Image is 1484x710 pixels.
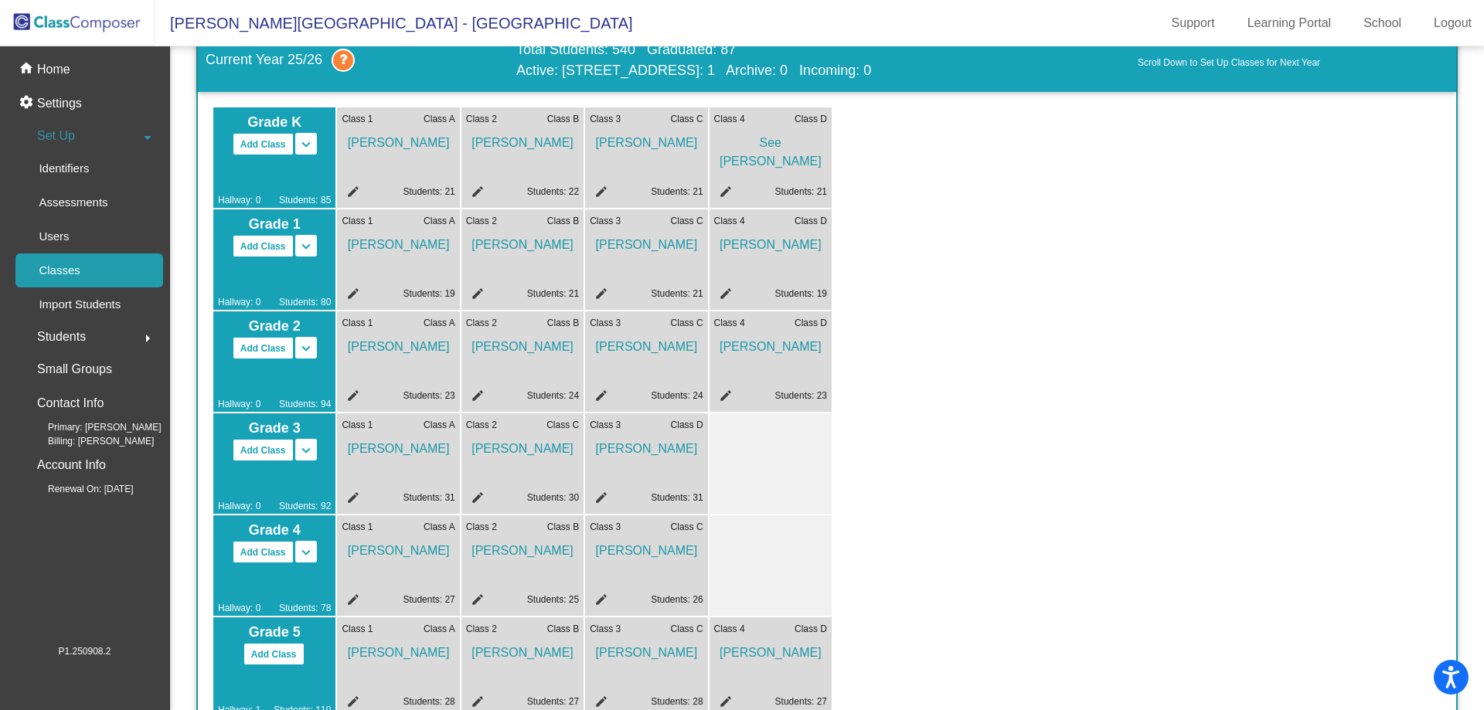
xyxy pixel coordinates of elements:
[516,63,871,80] span: Active: [STREET_ADDRESS]: 1 Archive: 0 Incoming: 0
[775,390,827,401] a: Students: 23
[39,159,89,178] p: Identifiers
[19,60,37,79] mat-icon: home
[795,622,827,636] span: Class D
[233,541,294,563] button: Add Class
[342,214,373,228] span: Class 1
[297,237,315,256] mat-icon: keyboard_arrow_down
[342,126,454,152] span: [PERSON_NAME]
[1421,11,1484,36] a: Logout
[466,593,485,611] mat-icon: edit
[516,42,871,59] span: Total Students: 540 Graduated: 87
[795,112,827,126] span: Class D
[547,520,579,534] span: Class B
[218,112,331,133] span: Grade K
[206,49,516,72] span: Current Year 25/26
[714,112,745,126] span: Class 4
[466,622,497,636] span: Class 2
[1235,11,1344,36] a: Learning Portal
[527,696,579,707] a: Students: 27
[1138,56,1448,70] a: Scroll Down to Set Up Classes for Next Year
[138,128,157,147] mat-icon: arrow_drop_down
[403,186,454,197] a: Students: 21
[590,228,703,254] span: [PERSON_NAME]
[590,418,621,432] span: Class 3
[590,316,621,330] span: Class 3
[342,491,360,509] mat-icon: edit
[403,492,454,503] a: Students: 31
[342,330,454,356] span: [PERSON_NAME]
[297,135,315,154] mat-icon: keyboard_arrow_down
[342,185,360,203] mat-icon: edit
[218,316,331,337] span: Grade 2
[714,389,733,407] mat-icon: edit
[466,316,497,330] span: Class 2
[466,491,485,509] mat-icon: edit
[714,214,745,228] span: Class 4
[547,112,579,126] span: Class B
[714,330,827,356] span: [PERSON_NAME]
[218,499,260,513] span: Hallway: 0
[19,94,37,113] mat-icon: settings
[590,287,608,305] mat-icon: edit
[590,389,608,407] mat-icon: edit
[651,492,703,503] a: Students: 31
[714,228,827,254] span: [PERSON_NAME]
[527,288,579,299] a: Students: 21
[466,112,497,126] span: Class 2
[342,112,373,126] span: Class 1
[466,432,579,458] span: [PERSON_NAME]
[590,491,608,509] mat-icon: edit
[651,594,703,605] a: Students: 26
[297,441,315,460] mat-icon: keyboard_arrow_down
[466,330,579,356] span: [PERSON_NAME]
[714,185,733,203] mat-icon: edit
[342,593,360,611] mat-icon: edit
[218,601,260,615] span: Hallway: 0
[23,434,154,448] span: Billing: [PERSON_NAME]
[37,125,75,147] span: Set Up
[279,295,331,309] span: Students: 80
[671,622,703,636] span: Class C
[342,418,373,432] span: Class 1
[218,622,331,643] span: Grade 5
[590,126,703,152] span: [PERSON_NAME]
[218,520,331,541] span: Grade 4
[466,520,497,534] span: Class 2
[218,418,331,439] span: Grade 3
[775,186,827,197] a: Students: 21
[342,636,454,662] span: [PERSON_NAME]
[590,622,621,636] span: Class 3
[39,193,107,212] p: Assessments
[527,186,579,197] a: Students: 22
[424,520,455,534] span: Class A
[590,214,621,228] span: Class 3
[297,543,315,562] mat-icon: keyboard_arrow_down
[527,594,579,605] a: Students: 25
[233,439,294,461] button: Add Class
[279,499,331,513] span: Students: 92
[527,390,579,401] a: Students: 24
[403,288,454,299] a: Students: 19
[342,622,373,636] span: Class 1
[39,227,69,246] p: Users
[466,636,579,662] span: [PERSON_NAME]
[37,326,86,348] span: Students
[218,295,260,309] span: Hallway: 0
[342,432,454,458] span: [PERSON_NAME]
[37,358,112,380] p: Small Groups
[466,534,579,560] span: [PERSON_NAME]
[590,520,621,534] span: Class 3
[547,316,579,330] span: Class B
[424,112,455,126] span: Class A
[218,397,260,411] span: Hallway: 0
[671,418,703,432] span: Class D
[233,337,294,359] button: Add Class
[671,520,703,534] span: Class C
[714,316,745,330] span: Class 4
[424,214,455,228] span: Class A
[547,622,579,636] span: Class B
[714,126,827,171] span: See [PERSON_NAME]
[466,126,579,152] span: [PERSON_NAME]
[243,643,305,665] button: Add Class
[403,594,454,605] a: Students: 27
